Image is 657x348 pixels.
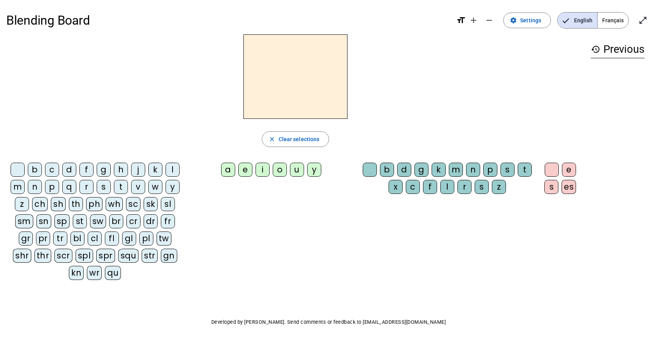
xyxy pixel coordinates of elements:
[432,163,446,177] div: k
[76,249,94,263] div: spl
[562,180,576,194] div: es
[557,12,629,29] mat-button-toggle-group: Language selection
[389,180,403,194] div: x
[290,163,304,177] div: u
[15,197,29,211] div: z
[126,214,140,228] div: cr
[70,231,85,246] div: bl
[380,163,394,177] div: b
[591,45,600,54] mat-icon: history
[62,180,76,194] div: q
[161,214,175,228] div: fr
[635,13,651,28] button: Enter full screen
[279,135,320,144] span: Clear selections
[105,266,121,280] div: qu
[97,180,111,194] div: s
[544,180,558,194] div: s
[161,197,175,211] div: sl
[97,163,111,177] div: g
[510,17,517,24] mat-icon: settings
[45,163,59,177] div: c
[28,180,42,194] div: n
[591,41,644,58] h3: Previous
[503,13,551,28] button: Settings
[15,214,33,228] div: sm
[256,163,270,177] div: i
[518,163,532,177] div: t
[106,197,123,211] div: wh
[69,266,84,280] div: kn
[142,249,158,263] div: str
[166,163,180,177] div: l
[598,13,628,28] span: Français
[307,163,321,177] div: y
[456,16,466,25] mat-icon: format_size
[13,249,31,263] div: shr
[51,197,66,211] div: sh
[638,16,648,25] mat-icon: open_in_full
[562,163,576,177] div: e
[144,214,158,228] div: dr
[262,131,329,147] button: Clear selections
[475,180,489,194] div: s
[558,13,597,28] span: English
[144,197,158,211] div: sk
[90,214,106,228] div: sw
[88,231,102,246] div: cl
[481,13,497,28] button: Decrease font size
[483,163,497,177] div: p
[148,163,162,177] div: k
[73,214,87,228] div: st
[406,180,420,194] div: c
[238,163,252,177] div: e
[6,318,651,327] p: Developed by [PERSON_NAME]. Send comments or feedback to [EMAIL_ADDRESS][DOMAIN_NAME]
[54,249,72,263] div: scr
[86,197,103,211] div: ph
[6,8,450,33] h1: Blending Board
[457,180,472,194] div: r
[109,214,123,228] div: br
[268,136,275,143] mat-icon: close
[11,180,25,194] div: m
[79,163,94,177] div: f
[28,163,42,177] div: b
[96,249,115,263] div: spr
[122,231,136,246] div: gl
[449,163,463,177] div: m
[157,231,171,246] div: tw
[32,197,48,211] div: ch
[484,16,494,25] mat-icon: remove
[466,163,480,177] div: n
[414,163,428,177] div: g
[131,180,145,194] div: v
[126,197,140,211] div: sc
[166,180,180,194] div: y
[114,163,128,177] div: h
[45,180,59,194] div: p
[53,231,67,246] div: tr
[79,180,94,194] div: r
[139,231,153,246] div: pl
[62,163,76,177] div: d
[114,180,128,194] div: t
[500,163,515,177] div: s
[520,16,541,25] span: Settings
[466,13,481,28] button: Increase font size
[87,266,102,280] div: wr
[36,214,51,228] div: sn
[69,197,83,211] div: th
[148,180,162,194] div: w
[221,163,235,177] div: a
[423,180,437,194] div: f
[118,249,139,263] div: squ
[161,249,177,263] div: gn
[36,231,50,246] div: pr
[492,180,506,194] div: z
[34,249,52,263] div: thr
[273,163,287,177] div: o
[105,231,119,246] div: fl
[131,163,145,177] div: j
[469,16,478,25] mat-icon: add
[440,180,454,194] div: l
[19,231,33,246] div: gr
